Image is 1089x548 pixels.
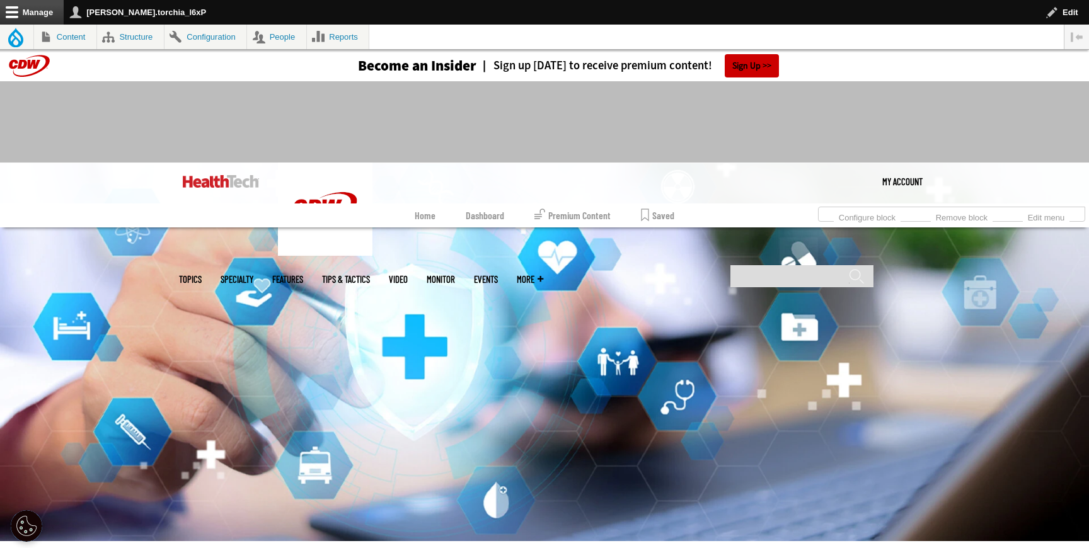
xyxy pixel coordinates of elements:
[322,275,370,284] a: Tips & Tactics
[278,246,372,259] a: CDW
[1023,209,1069,223] a: Edit menu
[834,209,901,223] a: Configure block
[164,25,246,49] a: Configuration
[882,163,923,200] a: My Account
[307,25,369,49] a: Reports
[534,203,611,227] a: Premium Content
[97,25,164,49] a: Structure
[1064,25,1089,49] button: Vertical orientation
[725,54,779,77] a: Sign Up
[882,163,923,200] div: User menu
[311,59,476,73] a: Become an Insider
[358,59,476,73] h3: Become an Insider
[247,25,306,49] a: People
[221,275,253,284] span: Specialty
[517,275,543,284] span: More
[389,275,408,284] a: Video
[641,203,674,227] a: Saved
[466,203,504,227] a: Dashboard
[183,175,259,188] img: Home
[11,510,42,542] button: Open Preferences
[931,209,993,223] a: Remove block
[11,510,42,542] div: Cookie Settings
[427,275,455,284] a: MonITor
[415,203,435,227] a: Home
[34,25,96,49] a: Content
[278,163,372,256] img: Home
[474,275,498,284] a: Events
[179,275,202,284] span: Topics
[272,275,303,284] a: Features
[476,60,712,72] a: Sign up [DATE] to receive premium content!
[315,94,774,151] iframe: advertisement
